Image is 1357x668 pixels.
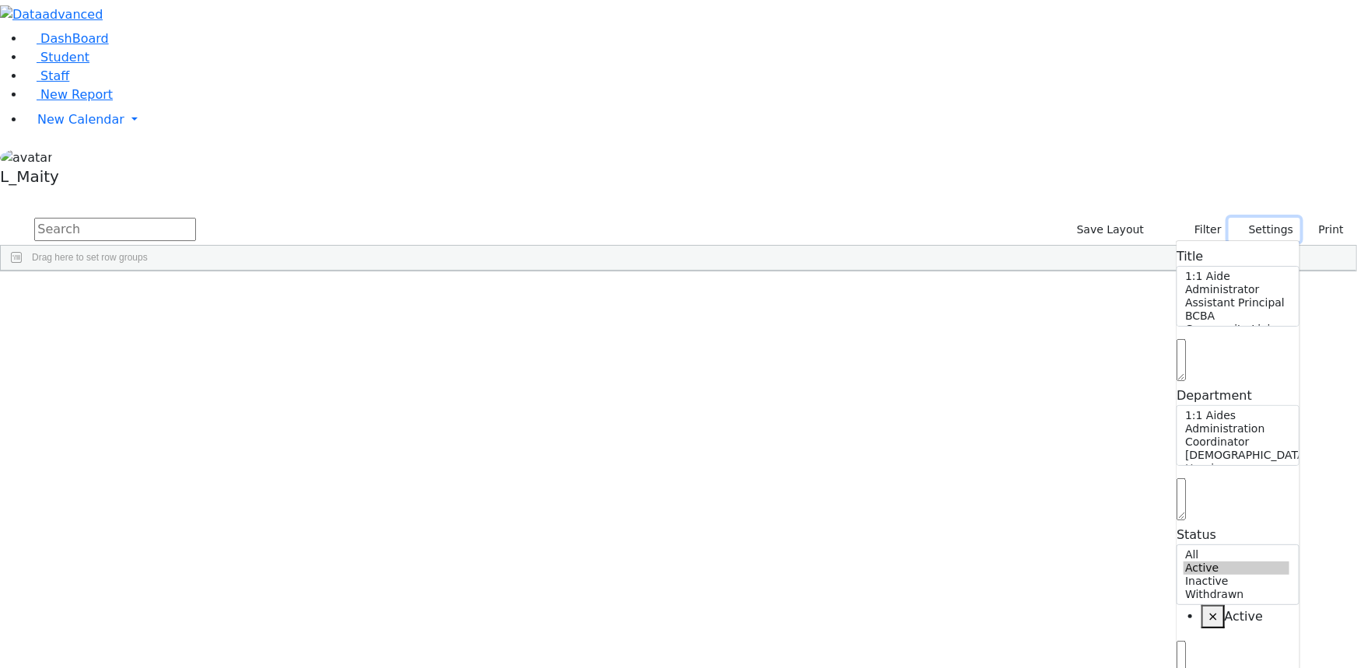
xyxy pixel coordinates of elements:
[1174,218,1229,242] button: Filter
[34,218,196,241] input: Search
[1177,386,1252,405] label: Department
[1184,422,1289,435] option: Administration
[25,31,109,46] a: DashBoard
[25,50,89,65] a: Student
[1177,405,1299,466] select: Default select example
[40,31,109,46] span: DashBoard
[37,112,124,127] span: New Calendar
[25,87,113,102] a: New Report
[25,68,69,83] a: Staff
[1184,449,1289,462] option: [DEMOGRAPHIC_DATA] Paraprofessional
[1208,609,1218,624] span: ×
[1177,339,1186,381] textarea: Search
[1177,526,1216,544] label: Status
[1201,605,1224,628] button: Remove item
[1225,609,1264,624] span: Active
[40,68,69,83] span: Staff
[1184,323,1289,336] option: Community Liaison
[1184,588,1289,601] option: Withdrawn
[1177,478,1186,520] textarea: Search
[40,87,113,102] span: New Report
[1184,462,1289,475] option: Hearing
[1184,270,1289,283] option: 1:1 Aide
[1184,283,1289,296] option: Administrator
[1184,409,1289,422] option: 1:1 Aides
[1184,575,1289,588] option: Inactive
[1184,296,1289,310] option: Assistant Principal
[32,252,148,263] span: Drag here to set row groups
[1070,218,1151,242] button: Save Layout
[1229,218,1300,242] button: Settings
[1177,544,1299,605] select: Default select example
[40,50,89,65] span: Student
[1184,310,1289,323] option: BCBA
[25,104,1357,135] a: New Calendar
[1300,218,1351,242] button: Print
[1201,605,1299,628] li: Active
[1184,561,1289,575] option: Active
[1177,266,1299,327] select: Default select example
[1184,548,1289,561] option: All
[1177,247,1203,266] label: Title
[1184,435,1289,449] option: Coordinator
